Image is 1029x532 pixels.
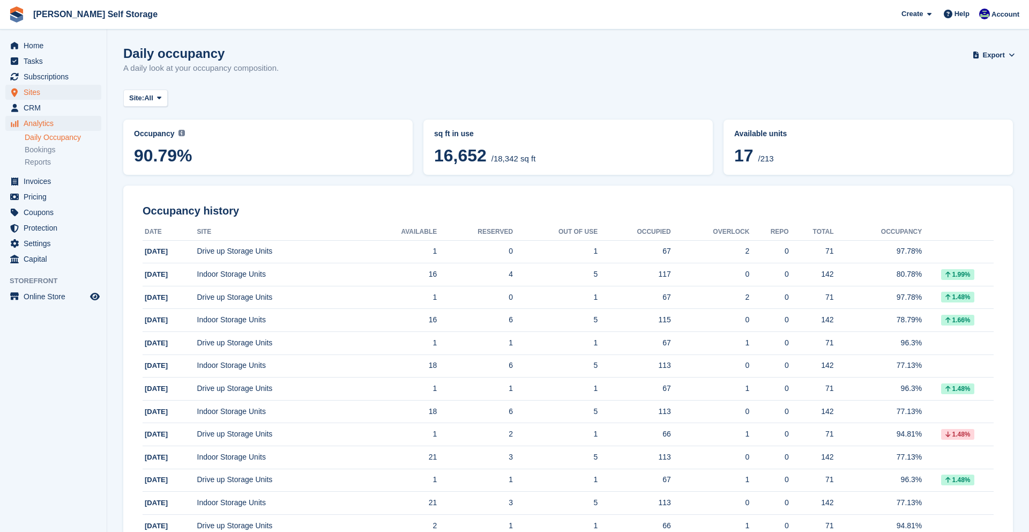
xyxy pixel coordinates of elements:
th: Occupancy [834,224,922,241]
div: 0 [749,428,788,440]
td: Drive up Storage Units [197,378,360,401]
span: Storefront [10,276,107,286]
a: menu [5,54,101,69]
td: 0 [437,286,513,309]
span: [DATE] [145,339,168,347]
div: 0 [671,269,750,280]
span: [DATE] [145,361,168,370]
div: 0 [749,292,788,303]
div: 1 [671,383,750,394]
div: 0 [749,474,788,485]
a: menu [5,252,101,267]
span: Protection [24,220,88,235]
td: Drive up Storage Units [197,423,360,446]
td: 1 [513,423,598,446]
a: menu [5,116,101,131]
div: 1.48% [941,429,974,440]
div: 1 [671,520,750,531]
span: /213 [758,154,773,163]
td: 1 [513,332,598,355]
td: 1 [360,423,437,446]
div: 0 [749,452,788,463]
span: Subscriptions [24,69,88,84]
td: 5 [513,263,598,286]
img: icon-info-grey-7440780725fd019a000dd9b08b2336e03edf1995a4989e88bcd33f0948082b44.svg [178,130,185,136]
a: menu [5,189,101,204]
td: 142 [789,354,834,378]
td: 21 [360,492,437,515]
span: Tasks [24,54,88,69]
span: [DATE] [145,522,168,530]
td: 1 [437,332,513,355]
div: 1.48% [941,475,974,485]
span: Pricing [24,189,88,204]
div: 1.66% [941,315,974,326]
div: 0 [749,406,788,417]
td: 1 [360,378,437,401]
div: 0 [671,452,750,463]
div: 113 [598,452,671,463]
span: 90.79% [134,146,402,165]
span: Create [901,9,923,19]
span: /18,342 sq ft [491,154,536,163]
div: 67 [598,292,671,303]
div: 0 [671,360,750,371]
span: Online Store [24,289,88,304]
span: [DATE] [145,408,168,416]
td: 5 [513,309,598,332]
a: Bookings [25,145,101,155]
td: 77.13% [834,400,922,423]
td: 77.13% [834,492,922,515]
td: 80.78% [834,263,922,286]
div: 2 [671,246,750,257]
td: 96.3% [834,332,922,355]
div: 1.99% [941,269,974,280]
div: 117 [598,269,671,280]
span: 17 [734,146,754,165]
div: 0 [671,314,750,326]
td: 1 [513,469,598,492]
td: Drive up Storage Units [197,240,360,263]
td: 142 [789,400,834,423]
td: 142 [789,492,834,515]
td: 1 [360,469,437,492]
div: 0 [749,269,788,280]
td: 6 [437,309,513,332]
img: stora-icon-8386f47178a22dfd0bd8f6a31ec36ba5ce8667c1dd55bd0f319d3a0aa187defe.svg [9,6,25,23]
th: Total [789,224,834,241]
span: [DATE] [145,499,168,507]
td: 1 [437,378,513,401]
td: 71 [789,240,834,263]
td: Indoor Storage Units [197,492,360,515]
div: 0 [671,497,750,508]
td: 21 [360,446,437,469]
button: Site: All [123,90,168,107]
a: Reports [25,157,101,167]
td: 71 [789,286,834,309]
span: Account [991,9,1019,20]
span: Home [24,38,88,53]
a: menu [5,69,101,84]
td: Drive up Storage Units [197,286,360,309]
a: menu [5,289,101,304]
th: Reserved [437,224,513,241]
td: 3 [437,492,513,515]
span: Coupons [24,205,88,220]
td: 3 [437,446,513,469]
span: Invoices [24,174,88,189]
div: 0 [671,406,750,417]
span: CRM [24,100,88,115]
a: Daily Occupancy [25,132,101,143]
div: 0 [749,314,788,326]
div: 66 [598,520,671,531]
span: Site: [129,93,144,104]
span: [DATE] [145,385,168,393]
td: 78.79% [834,309,922,332]
span: Settings [24,236,88,251]
div: 115 [598,314,671,326]
td: 1 [513,286,598,309]
abbr: Current percentage of units occupied or overlocked [734,128,1002,139]
a: menu [5,174,101,189]
td: 1 [360,286,437,309]
td: 71 [789,469,834,492]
